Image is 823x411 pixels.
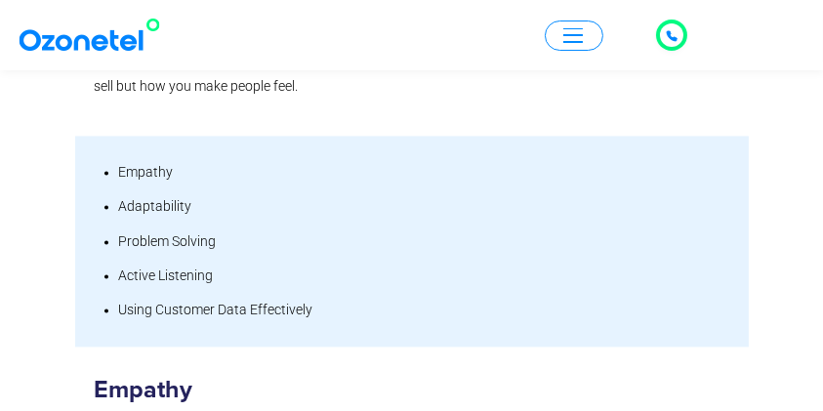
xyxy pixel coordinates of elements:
li: Empathy [119,155,729,189]
strong: Empathy [95,378,193,402]
li: Using Customer Data Effectively [119,293,729,327]
li: Adaptability [119,189,729,224]
li: Active Listening [119,259,729,293]
li: Problem Solving [119,225,729,259]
